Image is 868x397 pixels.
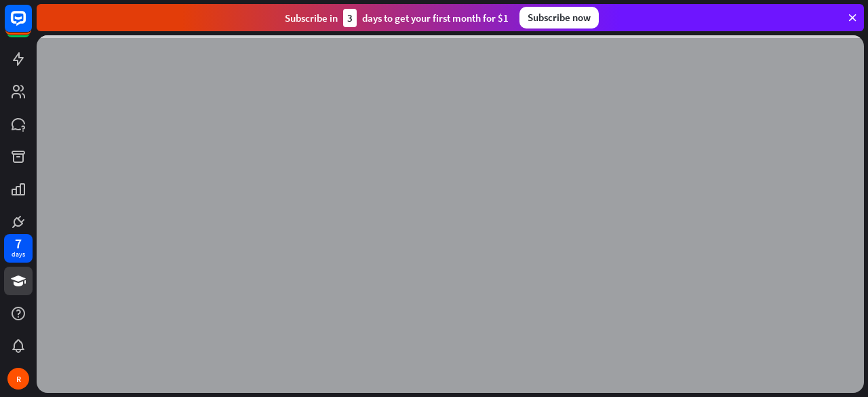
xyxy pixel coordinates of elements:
[285,9,509,27] div: Subscribe in days to get your first month for $1
[7,368,29,390] div: R
[15,238,22,250] div: 7
[343,9,357,27] div: 3
[12,250,25,259] div: days
[519,7,599,29] div: Subscribe now
[4,234,33,263] a: 7 days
